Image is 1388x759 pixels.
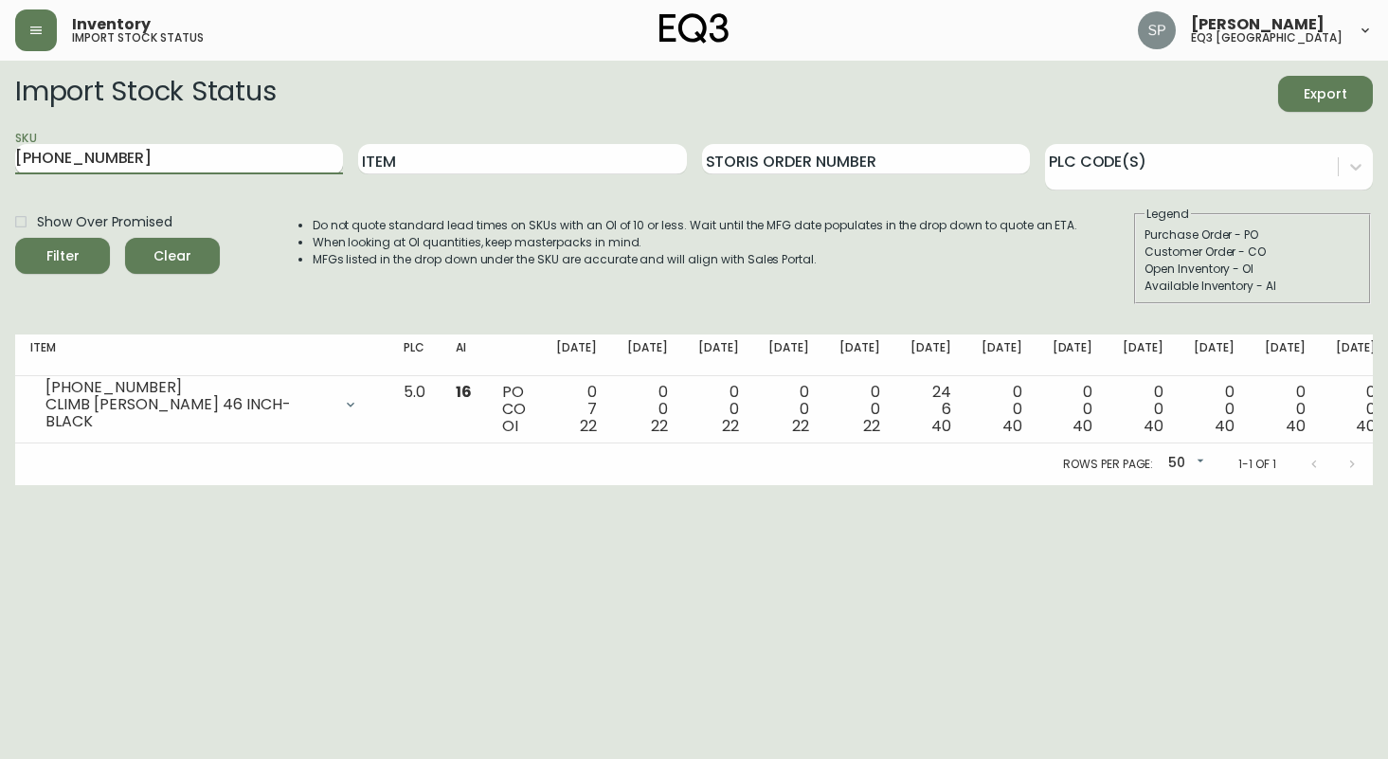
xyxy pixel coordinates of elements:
span: Export [1293,82,1358,106]
div: 0 0 [627,384,668,435]
th: [DATE] [1179,334,1250,376]
div: 50 [1161,448,1208,479]
th: PLC [388,334,441,376]
li: When looking at OI quantities, keep masterpacks in mind. [313,234,1078,251]
th: [DATE] [966,334,1037,376]
span: Inventory [72,17,151,32]
span: 40 [1215,415,1235,437]
img: 25c0ecf8c5ed261b7fd55956ee48612f [1138,11,1176,49]
th: [DATE] [1037,334,1109,376]
span: 22 [792,415,809,437]
span: 40 [1144,415,1163,437]
span: 16 [456,381,472,403]
legend: Legend [1145,206,1191,223]
div: [PHONE_NUMBER]CLIMB [PERSON_NAME] 46 INCH- BLACK [30,384,373,425]
span: 40 [931,415,951,437]
th: [DATE] [683,334,754,376]
th: [DATE] [824,334,895,376]
span: 40 [1073,415,1092,437]
span: Clear [140,244,205,268]
span: 22 [580,415,597,437]
button: Clear [125,238,220,274]
th: [DATE] [753,334,824,376]
div: Open Inventory - OI [1145,261,1361,278]
h2: Import Stock Status [15,76,276,112]
div: 0 0 [1194,384,1235,435]
th: AI [441,334,487,376]
div: CLIMB [PERSON_NAME] 46 INCH- BLACK [45,396,332,430]
div: 0 0 [839,384,880,435]
div: Available Inventory - AI [1145,278,1361,295]
button: Filter [15,238,110,274]
td: 5.0 [388,376,441,443]
span: 22 [651,415,668,437]
div: 0 0 [1336,384,1377,435]
li: MFGs listed in the drop down under the SKU are accurate and will align with Sales Portal. [313,251,1078,268]
span: 40 [1002,415,1022,437]
p: Rows per page: [1063,456,1153,473]
div: [PHONE_NUMBER] [45,379,332,396]
div: 0 0 [1053,384,1093,435]
div: Customer Order - CO [1145,244,1361,261]
th: [DATE] [1108,334,1179,376]
div: 0 7 [556,384,597,435]
h5: import stock status [72,32,204,44]
button: Export [1278,76,1373,112]
th: [DATE] [1250,334,1321,376]
div: 0 0 [1265,384,1306,435]
p: 1-1 of 1 [1238,456,1276,473]
div: 0 0 [698,384,739,435]
div: PO CO [502,384,526,435]
li: Do not quote standard lead times on SKUs with an OI of 10 or less. Wait until the MFG date popula... [313,217,1078,234]
th: [DATE] [895,334,966,376]
div: 0 0 [982,384,1022,435]
div: 0 0 [1123,384,1163,435]
div: Purchase Order - PO [1145,226,1361,244]
span: 22 [863,415,880,437]
span: OI [502,415,518,437]
th: [DATE] [541,334,612,376]
span: 40 [1286,415,1306,437]
h5: eq3 [GEOGRAPHIC_DATA] [1191,32,1343,44]
div: 24 6 [910,384,951,435]
span: Show Over Promised [37,212,172,232]
img: logo [659,13,730,44]
th: [DATE] [612,334,683,376]
th: Item [15,334,388,376]
div: 0 0 [768,384,809,435]
span: [PERSON_NAME] [1191,17,1325,32]
span: 22 [722,415,739,437]
span: 40 [1356,415,1376,437]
